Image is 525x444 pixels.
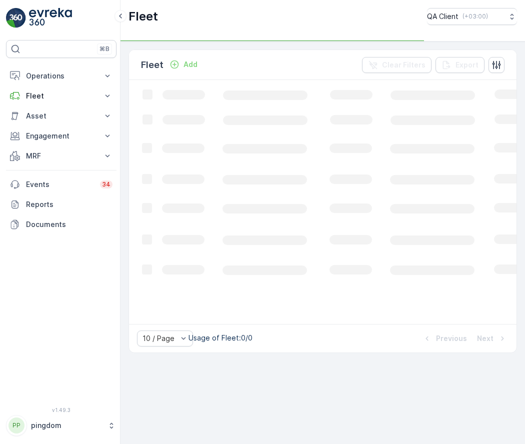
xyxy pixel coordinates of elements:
[183,59,197,69] p: Add
[26,71,96,81] p: Operations
[6,126,116,146] button: Engagement
[455,60,478,70] p: Export
[436,333,467,343] p: Previous
[29,8,72,28] img: logo_light-DOdMpM7g.png
[26,91,96,101] p: Fleet
[26,131,96,141] p: Engagement
[102,180,110,188] p: 34
[26,199,112,209] p: Reports
[382,60,425,70] p: Clear Filters
[165,58,201,70] button: Add
[6,106,116,126] button: Asset
[462,12,488,20] p: ( +03:00 )
[26,111,96,121] p: Asset
[26,179,94,189] p: Events
[427,8,517,25] button: QA Client(+03:00)
[435,57,484,73] button: Export
[26,219,112,229] p: Documents
[99,45,109,53] p: ⌘B
[476,332,508,344] button: Next
[427,11,458,21] p: QA Client
[6,8,26,28] img: logo
[421,332,468,344] button: Previous
[128,8,158,24] p: Fleet
[8,417,24,433] div: PP
[6,214,116,234] a: Documents
[6,66,116,86] button: Operations
[6,174,116,194] a: Events34
[188,333,252,343] p: Usage of Fleet : 0/0
[6,86,116,106] button: Fleet
[26,151,96,161] p: MRF
[31,420,102,430] p: pingdom
[6,407,116,413] span: v 1.49.3
[6,194,116,214] a: Reports
[141,58,163,72] p: Fleet
[362,57,431,73] button: Clear Filters
[6,415,116,436] button: PPpingdom
[6,146,116,166] button: MRF
[477,333,493,343] p: Next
